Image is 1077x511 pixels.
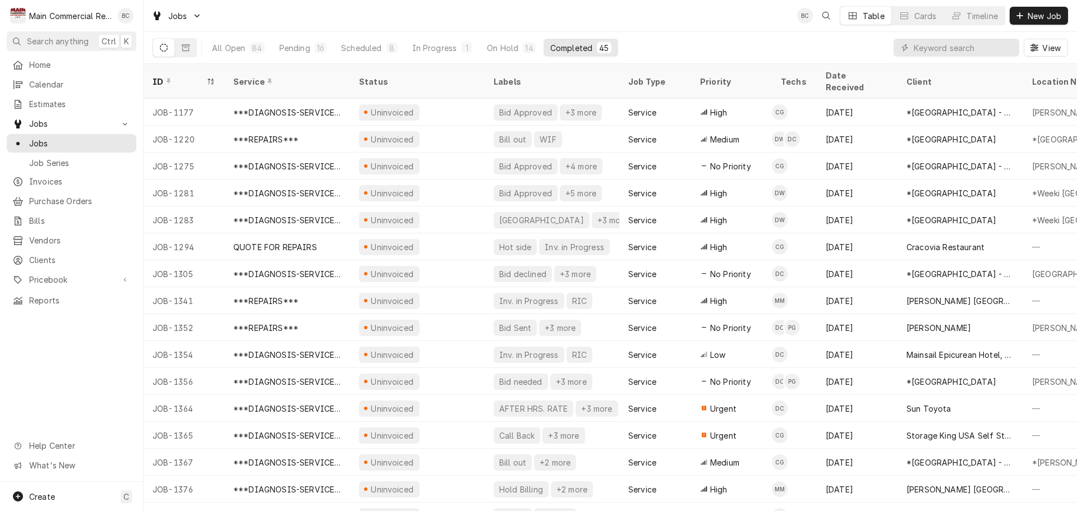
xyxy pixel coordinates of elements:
div: CG [772,427,788,443]
button: Search anythingCtrlK [7,31,136,51]
div: Uninvoiced [370,322,415,334]
div: Uninvoiced [370,160,415,172]
div: Job Type [628,76,682,88]
div: JOB-1352 [144,314,224,341]
div: JOB-1220 [144,126,224,153]
div: [DATE] [817,476,897,503]
div: Cards [914,10,937,22]
span: High [710,214,728,226]
button: View [1024,39,1068,57]
div: Caleb Gorton's Avatar [772,427,788,443]
div: [DATE] [817,287,897,314]
div: Service [628,295,656,307]
div: Date Received [826,70,886,93]
div: [DATE] [817,179,897,206]
div: +2 more [538,457,572,468]
a: Go to Pricebook [7,270,136,289]
div: Dylan Crawford's Avatar [772,266,788,282]
a: Clients [7,251,136,269]
div: Uninvoiced [370,403,415,415]
div: BC [118,8,134,24]
div: +3 more [547,430,580,441]
div: Bill out [498,133,527,145]
div: JOB-1365 [144,422,224,449]
div: 8 [389,42,395,54]
div: CG [772,239,788,255]
div: JOB-1305 [144,260,224,287]
div: [DATE] [817,260,897,287]
span: K [124,35,129,47]
div: Status [359,76,473,88]
span: Create [29,492,55,501]
div: Uninvoiced [370,268,415,280]
a: Go to Help Center [7,436,136,455]
input: Keyword search [914,39,1014,57]
div: Service [628,430,656,441]
div: Inv. in Progress [498,295,560,307]
span: Calendar [29,79,131,90]
span: Job Series [29,157,131,169]
div: JOB-1294 [144,233,224,260]
span: No Priority [710,268,751,280]
div: MM [772,481,788,497]
span: Help Center [29,440,130,452]
div: DC [772,347,788,362]
div: [DATE] [817,126,897,153]
a: Vendors [7,231,136,250]
div: DW [772,212,788,228]
span: New Job [1025,10,1064,22]
div: +2 more [555,484,588,495]
div: Service [628,349,656,361]
span: High [710,107,728,118]
span: Jobs [29,118,114,130]
div: Hold Billing [498,484,544,495]
div: Service [628,484,656,495]
div: +4 more [564,160,598,172]
span: No Priority [710,376,751,388]
div: Service [628,268,656,280]
div: Dorian Wertz's Avatar [772,185,788,201]
span: Urgent [710,403,737,415]
div: Dylan Crawford's Avatar [784,131,800,147]
div: *[GEOGRAPHIC_DATA] - Culinary [906,268,1014,280]
div: Bid Approved [498,107,553,118]
a: Bills [7,211,136,230]
a: Estimates [7,95,136,113]
div: Parker Gilbert's Avatar [784,320,800,335]
span: Jobs [168,10,187,22]
a: Reports [7,291,136,310]
div: CG [772,158,788,174]
div: Bid declined [498,268,547,280]
div: Uninvoiced [370,430,415,441]
div: *[GEOGRAPHIC_DATA] [906,376,996,388]
div: JOB-1275 [144,153,224,179]
div: Uninvoiced [370,457,415,468]
div: DC [772,320,788,335]
div: [DATE] [817,368,897,395]
div: DC [784,131,800,147]
div: [DATE] [817,449,897,476]
div: Service [628,187,656,199]
div: DC [772,400,788,416]
div: On Hold [487,42,518,54]
div: Service [628,241,656,253]
div: M [10,8,26,24]
div: Dorian Wertz's Avatar [772,131,788,147]
span: High [710,295,728,307]
div: Call Back [498,430,536,441]
div: Mike Marchese's Avatar [772,481,788,497]
div: DC [772,374,788,389]
div: *[GEOGRAPHIC_DATA] [906,133,996,145]
span: High [710,484,728,495]
span: Home [29,59,131,71]
span: Reports [29,294,131,306]
a: Job Series [7,154,136,172]
div: 84 [252,42,262,54]
div: Service [628,457,656,468]
div: RIC [571,349,588,361]
div: JOB-1376 [144,476,224,503]
span: What's New [29,459,130,471]
div: *[GEOGRAPHIC_DATA] - Culinary [906,107,1014,118]
span: Medium [710,133,739,145]
div: 1 [463,42,470,54]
